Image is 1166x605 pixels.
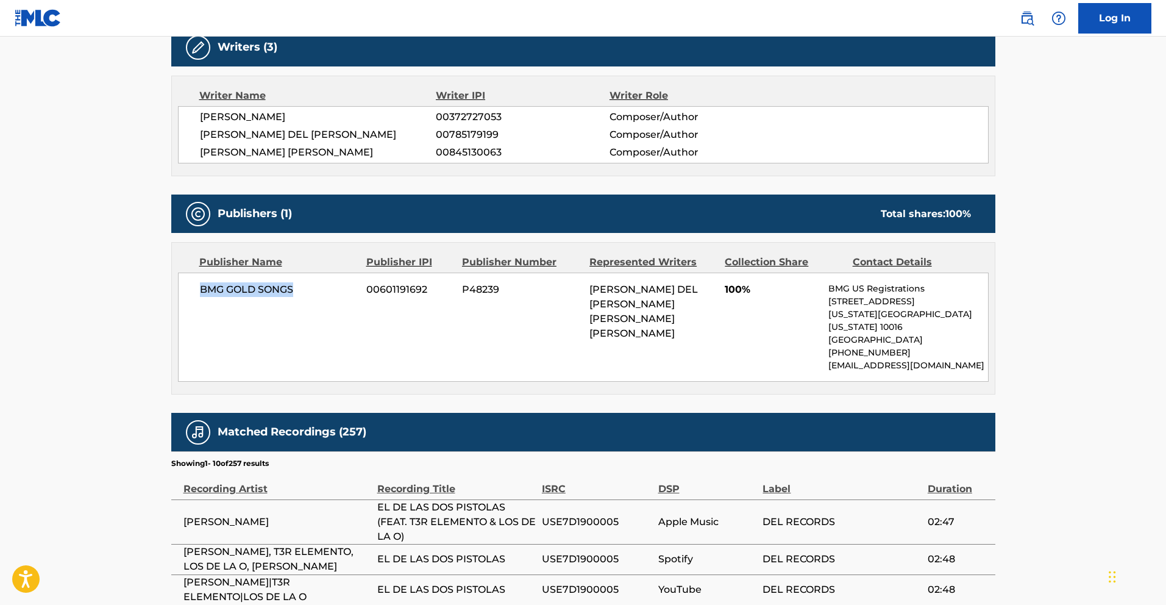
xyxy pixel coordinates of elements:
[183,515,371,529] span: [PERSON_NAME]
[828,359,987,372] p: [EMAIL_ADDRESS][DOMAIN_NAME]
[377,469,536,496] div: Recording Title
[218,207,292,221] h5: Publishers (1)
[763,515,921,529] span: DEL RECORDS
[191,207,205,221] img: Publishers
[763,552,921,567] span: DEL RECORDS
[183,545,371,574] span: [PERSON_NAME], T3R ELEMENTO, LOS DE LA O, [PERSON_NAME]
[658,582,757,597] span: YouTube
[1051,11,1066,26] img: help
[171,458,269,469] p: Showing 1 - 10 of 257 results
[366,282,453,297] span: 00601191692
[610,145,767,160] span: Composer/Author
[199,88,436,103] div: Writer Name
[881,207,971,221] div: Total shares:
[1015,6,1039,30] a: Public Search
[542,515,652,529] span: USE7D1900005
[828,308,987,334] p: [US_STATE][GEOGRAPHIC_DATA][US_STATE] 10016
[610,110,767,124] span: Composer/Author
[15,9,62,27] img: MLC Logo
[200,145,436,160] span: [PERSON_NAME] [PERSON_NAME]
[853,255,971,270] div: Contact Details
[218,40,277,54] h5: Writers (3)
[200,110,436,124] span: [PERSON_NAME]
[928,515,989,529] span: 02:47
[828,295,987,308] p: [STREET_ADDRESS]
[183,469,371,496] div: Recording Artist
[377,500,536,544] span: EL DE LAS DOS PISTOLAS (FEAT. T3R ELEMENTO & LOS DE LA O)
[199,255,357,270] div: Publisher Name
[658,515,757,529] span: Apple Music
[377,582,536,597] span: EL DE LAS DOS PISTOLAS
[928,469,989,496] div: Duration
[1020,11,1034,26] img: search
[589,255,716,270] div: Represented Writers
[928,552,989,567] span: 02:48
[436,127,609,142] span: 00785179199
[828,282,987,295] p: BMG US Registrations
[200,127,436,142] span: [PERSON_NAME] DEL [PERSON_NAME]
[542,469,652,496] div: ISRC
[828,346,987,359] p: [PHONE_NUMBER]
[542,552,652,567] span: USE7D1900005
[945,208,971,220] span: 100 %
[183,575,371,604] span: [PERSON_NAME]|T3R ELEMENTO|LOS DE LA O
[1109,559,1116,595] div: Drag
[436,110,609,124] span: 00372727053
[462,255,580,270] div: Publisher Number
[191,425,205,440] img: Matched Recordings
[377,552,536,567] span: EL DE LAS DOS PISTOLAS
[436,145,609,160] span: 00845130063
[658,552,757,567] span: Spotify
[366,255,453,270] div: Publisher IPI
[1078,3,1151,34] a: Log In
[589,284,698,339] span: [PERSON_NAME] DEL [PERSON_NAME] [PERSON_NAME] [PERSON_NAME]
[828,334,987,346] p: [GEOGRAPHIC_DATA]
[725,255,843,270] div: Collection Share
[542,582,652,597] span: USE7D1900005
[436,88,610,103] div: Writer IPI
[725,282,819,297] span: 100%
[658,469,757,496] div: DSP
[200,282,358,297] span: BMG GOLD SONGS
[191,40,205,55] img: Writers
[1047,6,1071,30] div: Help
[610,88,767,103] div: Writer Role
[763,582,921,597] span: DEL RECORDS
[763,469,921,496] div: Label
[462,282,580,297] span: P48239
[1105,546,1166,605] iframe: Chat Widget
[218,425,366,439] h5: Matched Recordings (257)
[610,127,767,142] span: Composer/Author
[928,582,989,597] span: 02:48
